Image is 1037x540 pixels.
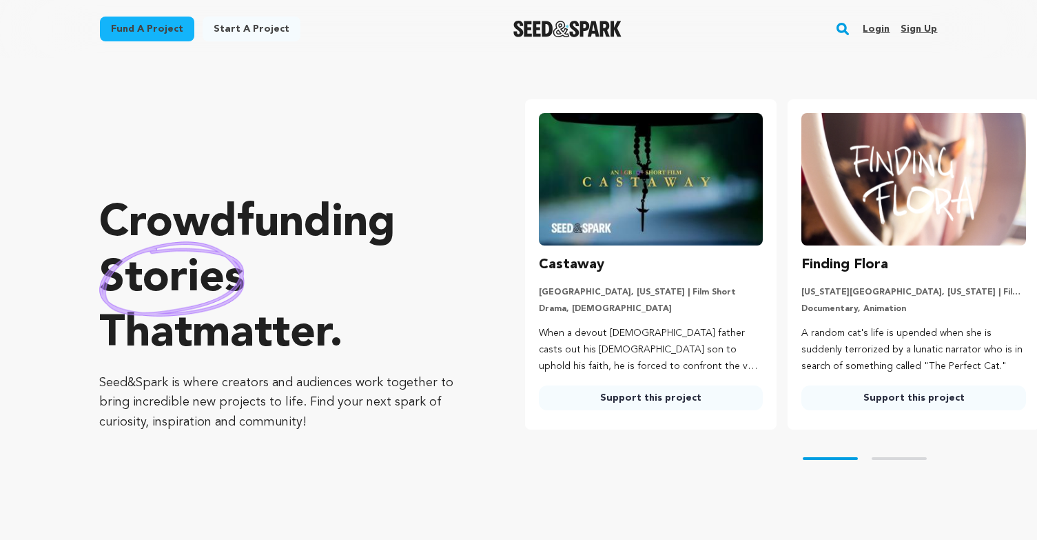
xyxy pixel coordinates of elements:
p: Crowdfunding that . [99,197,470,362]
img: Seed&Spark Logo Dark Mode [513,21,622,37]
a: Seed&Spark Homepage [513,21,622,37]
a: Support this project [801,386,1026,410]
a: Login [863,18,890,40]
p: [US_STATE][GEOGRAPHIC_DATA], [US_STATE] | Film Short [801,287,1026,298]
p: A random cat's life is upended when she is suddenly terrorized by a lunatic narrator who is in se... [801,326,1026,374]
h3: Castaway [539,254,604,276]
p: [GEOGRAPHIC_DATA], [US_STATE] | Film Short [539,287,763,298]
p: Drama, [DEMOGRAPHIC_DATA] [539,303,763,314]
img: hand sketched image [99,241,245,317]
p: When a devout [DEMOGRAPHIC_DATA] father casts out his [DEMOGRAPHIC_DATA] son to uphold his faith,... [539,326,763,374]
a: Fund a project [100,17,194,41]
p: Documentary, Animation [801,303,1026,314]
span: matter [192,312,329,357]
img: Castaway image [539,113,763,246]
h3: Finding Flora [801,254,888,276]
a: Start a project [203,17,300,41]
a: Support this project [539,386,763,410]
img: Finding Flora image [801,113,1026,246]
p: Seed&Spark is where creators and audiences work together to bring incredible new projects to life... [99,373,470,432]
a: Sign up [901,18,937,40]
